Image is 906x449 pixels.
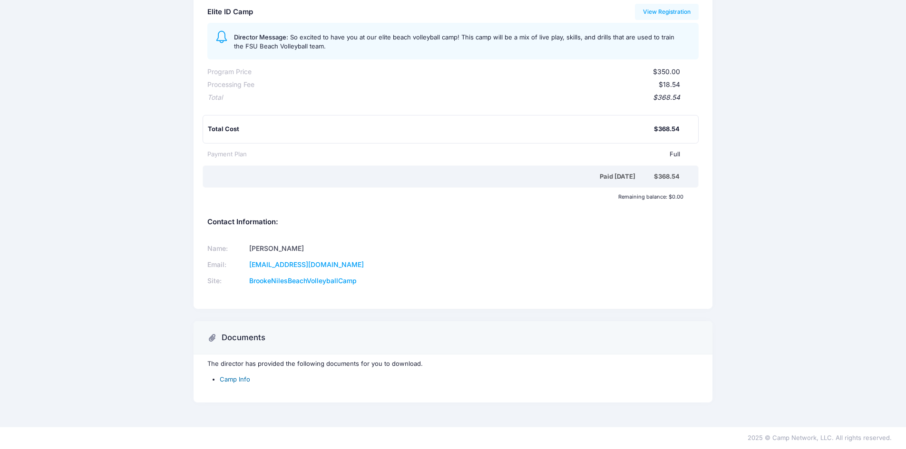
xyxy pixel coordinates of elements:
span: Director Message: [234,33,288,41]
div: Processing Fee [207,80,254,90]
a: [EMAIL_ADDRESS][DOMAIN_NAME] [249,260,364,268]
div: Payment Plan [207,150,247,159]
span: So excited to have you at our elite beach volleyball camp! This camp will be a mix of live play, ... [234,33,674,50]
h3: Documents [222,333,265,343]
div: Total Cost [208,124,654,134]
span: $350.00 [653,67,680,76]
h5: Contact Information: [207,218,699,227]
a: Camp Info [220,375,250,383]
td: Site: [207,273,246,289]
a: View Registration [635,4,699,20]
div: Program Price [207,67,252,77]
p: The director has provided the following documents for you to download. [207,359,699,369]
div: Full [247,150,680,159]
div: $368.54 [223,93,680,103]
td: [PERSON_NAME] [246,240,441,257]
div: Total [207,93,223,103]
h5: Elite ID Camp [207,8,253,17]
td: Name: [207,240,246,257]
td: Email: [207,257,246,273]
a: BrookeNilesBeachVolleyballCamp [249,277,357,285]
div: $368.54 [654,172,680,182]
div: $368.54 [654,124,680,134]
span: 2025 © Camp Network, LLC. All rights reserved. [748,434,892,441]
div: Paid [DATE] [209,172,654,182]
div: $18.54 [254,80,680,90]
div: Remaining balance: $0.00 [203,194,688,200]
